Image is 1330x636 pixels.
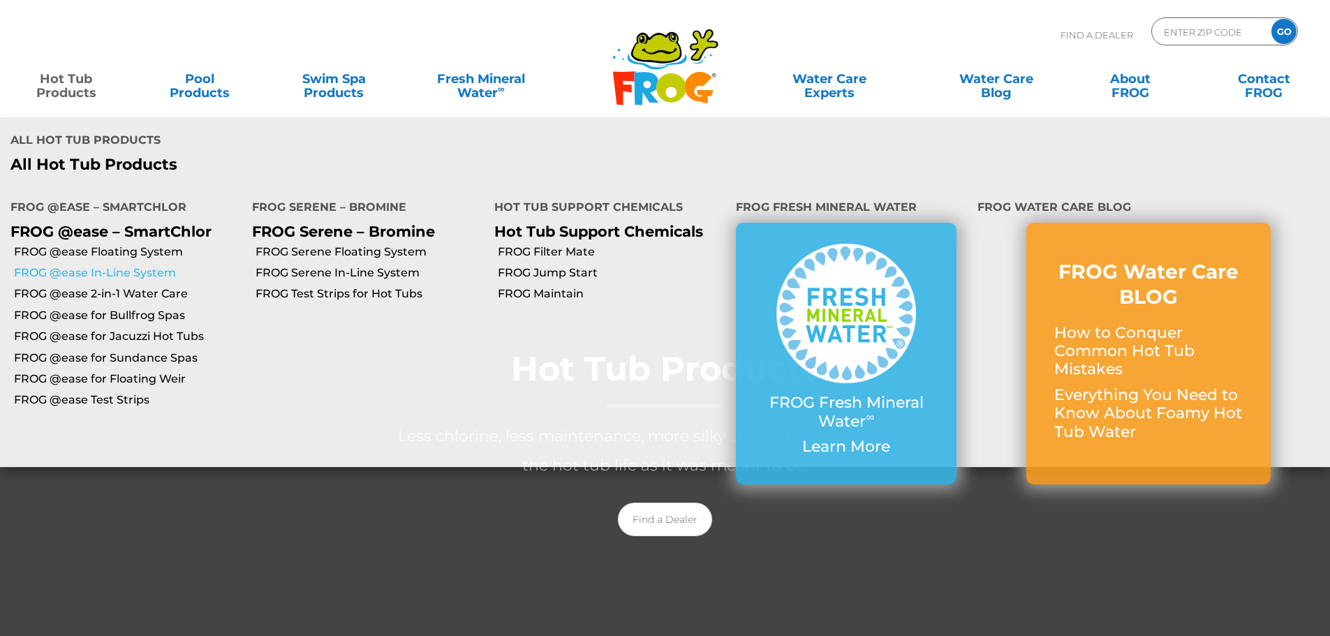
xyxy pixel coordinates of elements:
h4: FROG @ease – SmartChlor [10,195,231,223]
a: FROG Serene Floating System [256,244,483,260]
h4: All Hot Tub Products [10,128,655,156]
p: Find A Dealer [1061,17,1133,52]
a: FROG @ease Test Strips [14,392,242,408]
p: FROG Serene – Bromine [252,223,473,240]
sup: ∞ [866,410,874,424]
a: FROG @ease for Bullfrog Spas [14,308,242,323]
a: FROG @ease In-Line System [14,265,242,281]
h3: FROG Water Care BLOG [1054,259,1243,310]
h4: Hot Tub Support Chemicals [494,195,715,223]
a: FROG @ease Floating System [14,244,242,260]
a: FROG @ease for Floating Weir [14,371,242,387]
a: Hot TubProducts [14,65,118,93]
a: PoolProducts [148,65,252,93]
a: FROG Jump Start [498,265,725,281]
sup: ∞ [498,83,505,94]
a: Swim SpaProducts [282,65,386,93]
h4: FROG Water Care Blog [977,195,1320,223]
h4: FROG Serene – Bromine [252,195,473,223]
a: FROG Filter Mate [498,244,725,260]
a: AboutFROG [1078,65,1182,93]
h4: FROG Fresh Mineral Water [736,195,956,223]
a: Water CareBlog [944,65,1048,93]
input: GO [1271,19,1296,44]
a: Water CareExperts [745,65,914,93]
p: Hot Tub Support Chemicals [494,223,715,240]
a: FROG @ease 2-in-1 Water Care [14,286,242,302]
p: Everything You Need to Know About Foamy Hot Tub Water [1054,386,1243,441]
a: FROG Serene In-Line System [256,265,483,281]
a: FROG @ease for Jacuzzi Hot Tubs [14,329,242,344]
a: Fresh MineralWater∞ [415,65,546,93]
a: FROG @ease for Sundance Spas [14,350,242,366]
a: ContactFROG [1212,65,1316,93]
a: FROG Test Strips for Hot Tubs [256,286,483,302]
p: FROG @ease – SmartChlor [10,223,231,240]
p: Learn More [764,438,929,456]
p: FROG Fresh Mineral Water [764,394,929,431]
input: Zip Code Form [1162,22,1257,42]
p: How to Conquer Common Hot Tub Mistakes [1054,324,1243,379]
a: Find a Dealer [618,503,712,536]
a: FROG Water Care BLOG How to Conquer Common Hot Tub Mistakes Everything You Need to Know About Foa... [1054,259,1243,448]
a: FROG Fresh Mineral Water∞ Learn More [764,244,929,463]
a: FROG Maintain [498,286,725,302]
a: All Hot Tub Products [10,156,655,174]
